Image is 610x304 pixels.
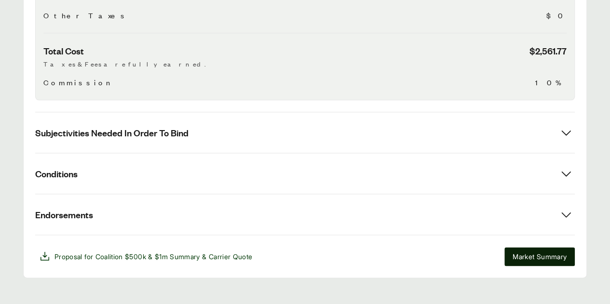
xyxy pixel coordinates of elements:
span: Endorsements [35,209,93,221]
span: Market Summary [513,251,567,262]
button: Subjectivities Needed In Order To Bind [35,112,575,153]
span: & Carrier Quote [202,252,252,261]
button: Market Summary [504,247,575,266]
span: 10% [535,77,567,88]
span: Proposal for [54,251,252,262]
span: Subjectivities Needed In Order To Bind [35,127,189,139]
span: $0 [546,10,567,21]
p: Taxes & Fees are fully earned. [43,59,567,69]
span: Coalition $500k & $1m Summary [95,252,200,261]
button: Endorsements [35,194,575,235]
button: Proposal for Coalition $500k & $1m Summary & Carrier Quote [35,247,256,266]
span: $2,561.77 [529,45,567,57]
span: Other Taxes [43,10,128,21]
button: Conditions [35,153,575,194]
span: Total Cost [43,45,84,57]
span: Commission [43,77,114,88]
span: Conditions [35,168,78,180]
